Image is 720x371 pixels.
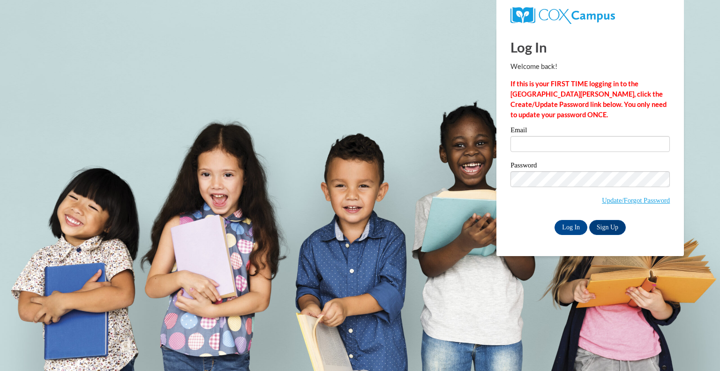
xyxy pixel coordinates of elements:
strong: If this is your FIRST TIME logging in to the [GEOGRAPHIC_DATA][PERSON_NAME], click the Create/Upd... [510,80,667,119]
h1: Log In [510,38,670,57]
input: Log In [555,220,587,235]
p: Welcome back! [510,61,670,72]
a: COX Campus [510,11,615,19]
a: Update/Forgot Password [602,197,670,204]
label: Email [510,127,670,136]
img: COX Campus [510,7,615,24]
a: Sign Up [589,220,626,235]
label: Password [510,162,670,171]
